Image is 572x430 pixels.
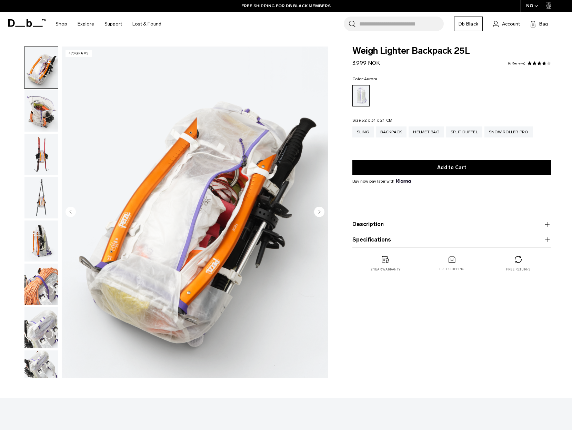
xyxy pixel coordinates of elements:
[24,47,58,88] img: Weigh_Lighter_Backpack_25L_6.png
[352,60,380,66] span: 3.999 NOK
[352,77,377,81] legend: Color:
[352,178,411,184] span: Buy now pay later with
[446,126,482,137] a: Split Duffel
[314,206,324,218] button: Next slide
[66,206,76,218] button: Previous slide
[24,221,58,262] img: Weigh_Lighter_Backpack_25L_10.png
[132,12,161,36] a: Lost & Found
[24,350,58,392] img: Weigh_Lighter_Backpack_25L_13.png
[506,267,530,272] p: Free returns
[409,126,444,137] a: Helmet Bag
[352,236,551,244] button: Specifications
[24,264,58,305] img: Weigh_Lighter_Backpack_25L_11.png
[352,160,551,175] button: Add to Cart
[530,20,548,28] button: Bag
[24,90,58,132] img: Weigh_Lighter_Backpack_25L_7.png
[24,307,58,348] img: Weigh_Lighter_Backpack_25L_12.png
[24,47,58,89] button: Weigh_Lighter_Backpack_25L_6.png
[364,76,378,81] span: Aurora
[493,20,520,28] a: Account
[24,177,58,218] img: Weigh_Lighter_Backpack_25L_9.png
[484,126,533,137] a: Snow Roller Pro
[78,12,94,36] a: Explore
[352,220,551,228] button: Description
[508,62,525,65] a: 6 reviews
[454,17,483,31] a: Db Black
[62,47,328,378] li: 8 / 18
[24,220,58,262] button: Weigh_Lighter_Backpack_25L_10.png
[104,12,122,36] a: Support
[56,12,67,36] a: Shop
[396,179,411,183] img: {"height" => 20, "alt" => "Klarna"}
[352,47,551,55] span: Weigh Lighter Backpack 25L
[241,3,331,9] a: FREE SHIPPING FOR DB BLACK MEMBERS
[439,267,464,272] p: Free shipping
[502,20,520,28] span: Account
[352,118,392,122] legend: Size:
[24,263,58,305] button: Weigh_Lighter_Backpack_25L_11.png
[24,134,58,175] img: Weigh_Lighter_Backpack_25L_8.png
[352,85,370,106] a: Aurora
[62,47,328,378] img: Weigh_Lighter_Backpack_25L_6.png
[66,50,92,57] p: 470 grams
[24,133,58,175] button: Weigh_Lighter_Backpack_25L_8.png
[362,118,392,123] span: 52 x 31 x 21 CM
[50,12,167,36] nav: Main Navigation
[24,350,58,392] button: Weigh_Lighter_Backpack_25L_13.png
[376,126,407,137] a: Backpack
[539,20,548,28] span: Bag
[371,267,400,272] p: 2 year warranty
[352,126,374,137] a: Sling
